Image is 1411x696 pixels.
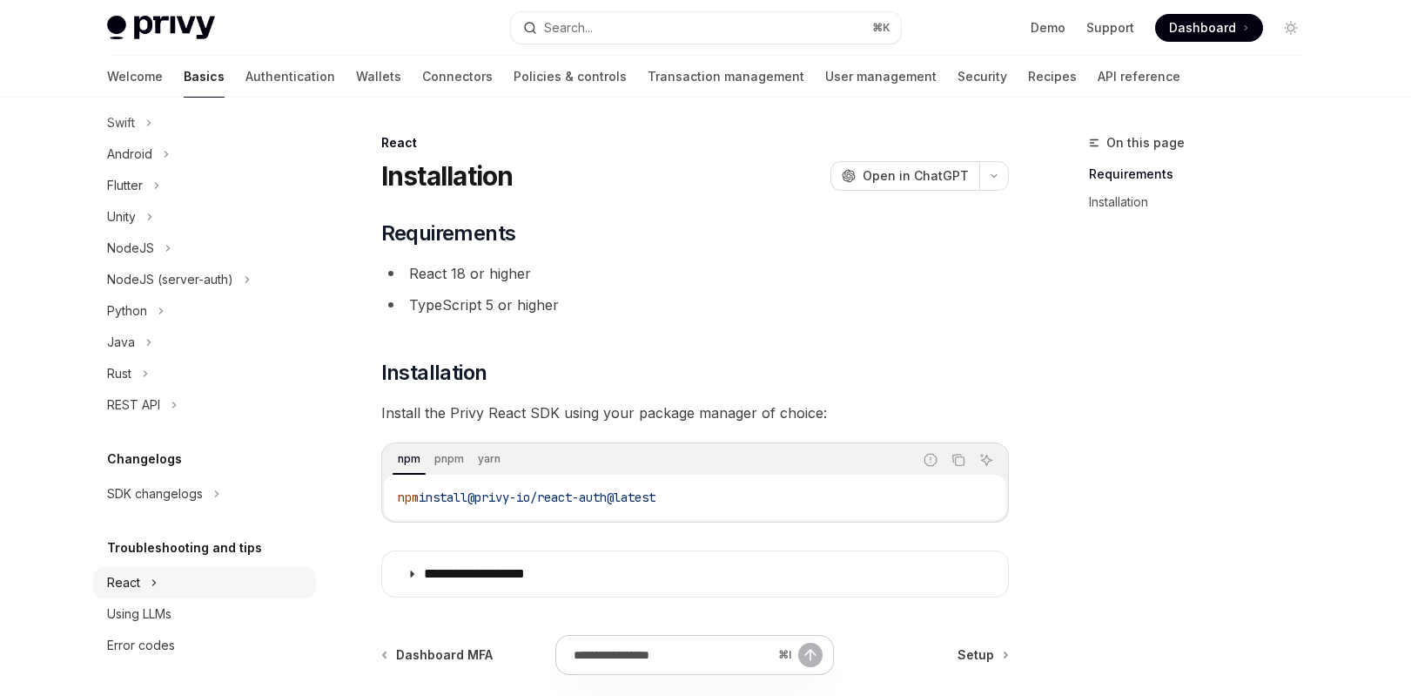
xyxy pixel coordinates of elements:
[93,478,316,510] button: Toggle SDK changelogs section
[107,175,143,196] div: Flutter
[93,295,316,327] button: Toggle Python section
[830,161,979,191] button: Open in ChatGPT
[93,233,316,264] button: Toggle NodeJS section
[393,449,426,470] div: npm
[93,567,316,598] button: Toggle React section
[863,167,969,185] span: Open in ChatGPT
[544,17,593,38] div: Search...
[93,170,316,201] button: Toggle Flutter section
[473,449,506,470] div: yarn
[381,134,1009,152] div: React
[381,359,487,387] span: Installation
[356,56,401,98] a: Wallets
[107,483,203,504] div: SDK changelogs
[422,56,493,98] a: Connectors
[107,56,163,98] a: Welcome
[947,449,970,471] button: Copy the contents from the code block
[107,269,233,290] div: NodeJS (server-auth)
[107,301,147,321] div: Python
[245,56,335,98] a: Authentication
[381,401,1009,425] span: Install the Privy React SDK using your package manager of choice:
[107,144,152,165] div: Android
[872,21,890,35] span: ⌘ K
[184,56,225,98] a: Basics
[467,490,655,505] span: @privy-io/react-auth@latest
[93,389,316,421] button: Toggle REST API section
[1155,14,1263,42] a: Dashboard
[381,160,514,192] h1: Installation
[1031,19,1065,37] a: Demo
[381,261,1009,286] li: React 18 or higher
[648,56,804,98] a: Transaction management
[1028,56,1077,98] a: Recipes
[107,332,135,353] div: Java
[919,449,942,471] button: Report incorrect code
[107,604,171,625] div: Using LLMs
[381,293,1009,317] li: TypeScript 5 or higher
[429,449,469,470] div: pnpm
[93,327,316,358] button: Toggle Java section
[957,56,1007,98] a: Security
[514,56,627,98] a: Policies & controls
[975,449,998,471] button: Ask AI
[1169,19,1236,37] span: Dashboard
[93,139,316,170] button: Toggle Android section
[107,449,182,470] h5: Changelogs
[398,490,419,505] span: npm
[1089,160,1319,188] a: Requirements
[107,395,160,416] div: REST API
[1089,188,1319,216] a: Installation
[1106,132,1185,153] span: On this page
[107,572,140,593] div: React
[107,206,136,227] div: Unity
[93,598,316,630] a: Using LLMs
[107,16,215,40] img: light logo
[825,56,937,98] a: User management
[93,264,316,295] button: Toggle NodeJS (server-auth) section
[93,201,316,233] button: Toggle Unity section
[1086,19,1134,37] a: Support
[381,220,516,247] span: Requirements
[798,643,823,667] button: Send message
[107,363,131,384] div: Rust
[1277,14,1305,42] button: Toggle dark mode
[107,238,154,259] div: NodeJS
[1098,56,1180,98] a: API reference
[511,12,901,44] button: Open search
[107,635,175,656] div: Error codes
[419,490,467,505] span: install
[93,358,316,389] button: Toggle Rust section
[574,636,771,674] input: Ask a question...
[107,537,262,558] h5: Troubleshooting and tips
[93,630,316,661] a: Error codes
